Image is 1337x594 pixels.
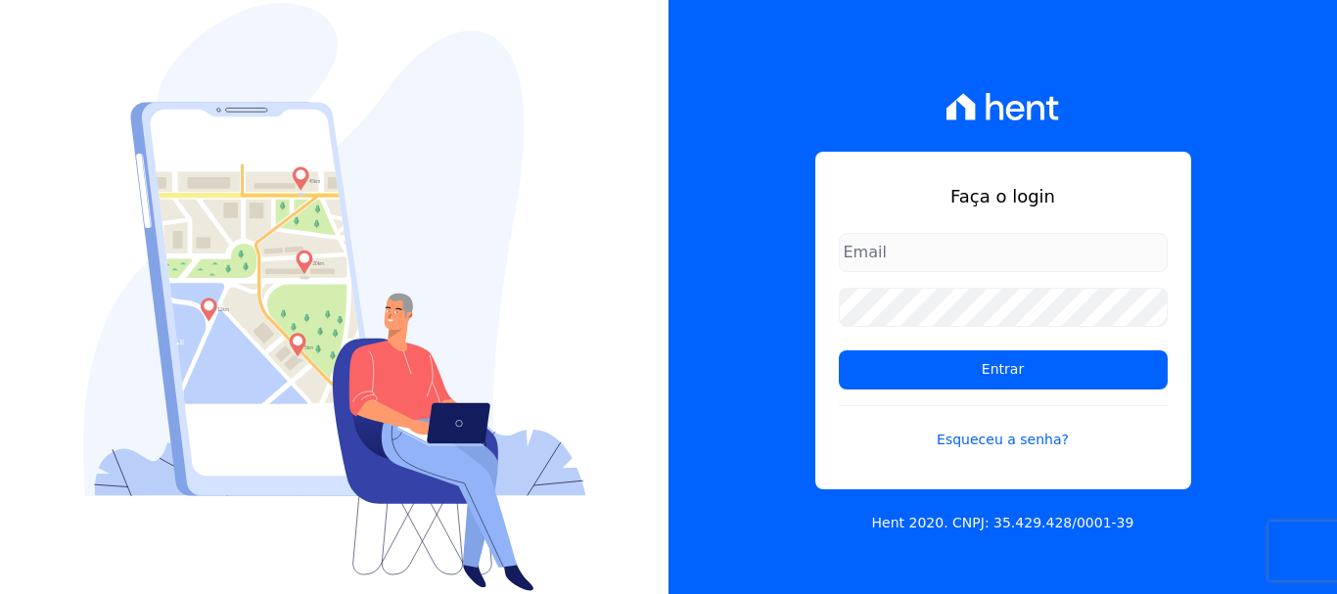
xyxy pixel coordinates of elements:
[872,513,1134,533] p: Hent 2020. CNPJ: 35.429.428/0001-39
[839,183,1168,209] h1: Faça o login
[839,405,1168,450] a: Esqueceu a senha?
[839,350,1168,389] input: Entrar
[839,233,1168,272] input: Email
[83,3,586,591] img: Login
